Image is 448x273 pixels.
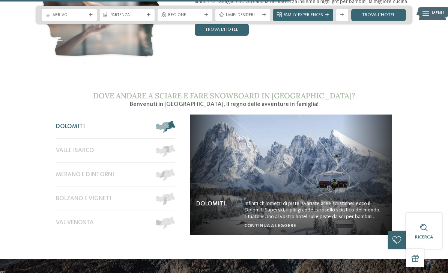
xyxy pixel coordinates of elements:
[56,195,111,202] span: Bolzano e vigneti
[56,123,85,130] span: Dolomiti
[284,12,323,18] span: Family Experiences
[53,12,86,18] span: Arrivo
[93,91,355,100] span: Dove andare a sciare e fare snowboard in [GEOGRAPHIC_DATA]?
[351,9,406,21] a: trova l’hotel
[56,171,114,178] span: Merano e dintorni
[56,219,94,226] span: Val Venosta
[195,24,249,36] a: trova l’hotel
[190,115,392,235] img: Hotel sulle piste da sci per bambini: divertimento senza confini
[415,235,433,240] span: Ricerca
[130,101,319,107] span: Benvenuti in [GEOGRAPHIC_DATA], il regno delle avventure in famiglia!
[244,223,296,228] a: continua a leggere
[56,147,94,154] span: Valle Isarco
[110,12,144,18] span: Partenza
[226,12,260,18] span: I miei desideri
[168,12,202,18] span: Regione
